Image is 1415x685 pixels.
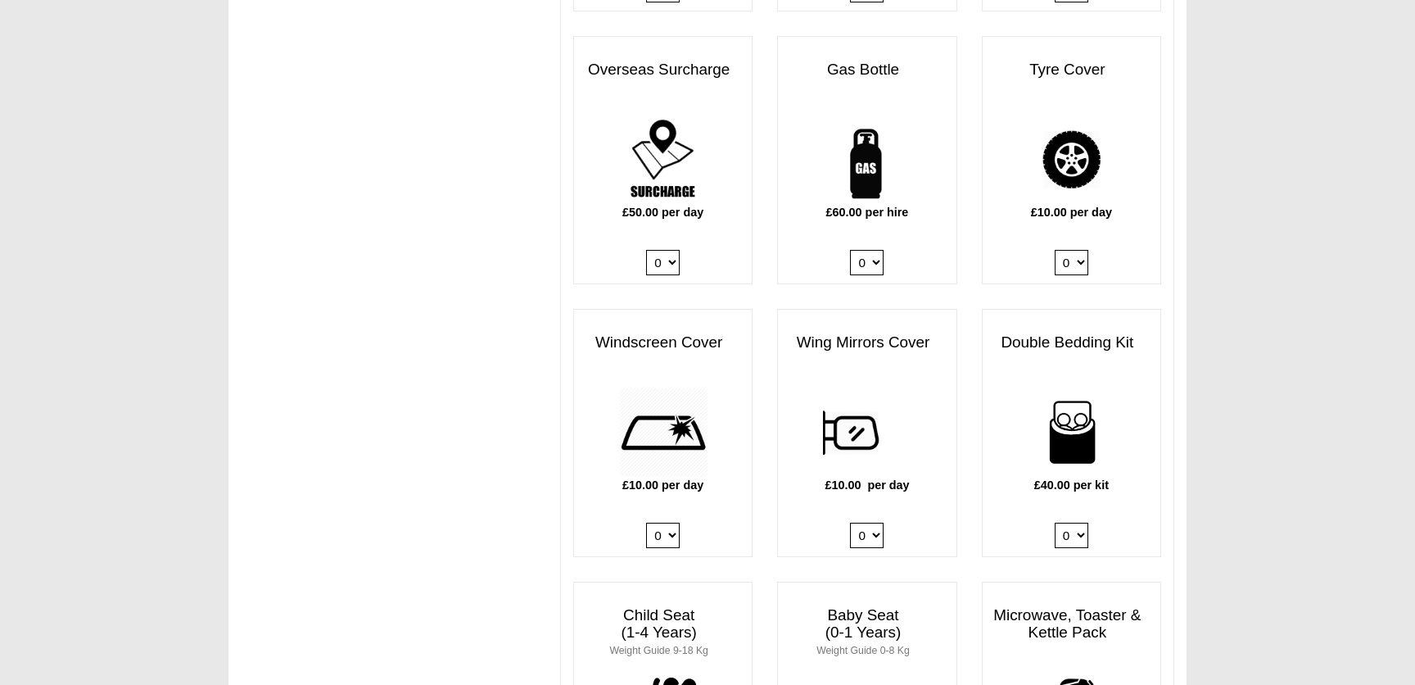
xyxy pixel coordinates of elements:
h3: Microwave, Toaster & Kettle Pack [983,599,1160,650]
img: wing.png [823,388,912,477]
h3: Gas Bottle [778,53,956,87]
img: bedding-for-two.png [1027,388,1116,477]
h3: Child Seat (1-4 Years) [574,599,752,666]
b: £10.00 per day [622,479,703,492]
h3: Tyre Cover [983,53,1160,87]
h3: Wing Mirrors Cover [778,326,956,360]
h3: Baby Seat (0-1 Years) [778,599,956,666]
img: surcharge.png [618,115,707,204]
h3: Windscreen Cover [574,326,752,360]
b: £10.00 per day [825,479,909,492]
b: £10.00 per day [1031,206,1112,219]
img: gas-bottle.png [823,115,912,204]
h3: Overseas Surcharge [574,53,752,87]
img: windscreen.png [618,388,707,477]
b: £60.00 per hire [826,206,909,219]
b: £50.00 per day [622,206,703,219]
img: tyre.png [1027,115,1116,204]
small: Weight Guide 0-8 Kg [816,645,910,656]
b: £40.00 per kit [1034,479,1109,492]
h3: Double Bedding Kit [983,326,1160,360]
small: Weight Guide 9-18 Kg [609,645,707,656]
